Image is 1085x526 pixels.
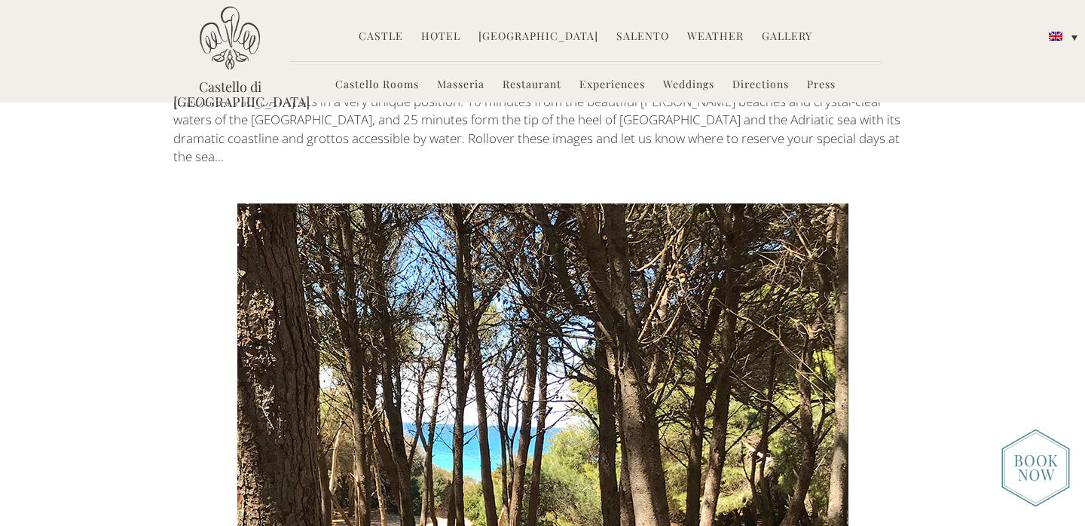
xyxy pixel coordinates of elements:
p: [GEOGRAPHIC_DATA] sits in a very unique position: 10 minutes from the beautiful [PERSON_NAME] bea... [173,93,912,166]
a: Salento [616,29,669,46]
a: Castello Rooms [335,77,419,94]
a: Hotel [421,29,460,46]
a: Masseria [437,77,484,94]
img: English [1049,32,1062,41]
a: Gallery [762,29,812,46]
img: new-booknow.png [1001,429,1070,507]
a: Weather [687,29,744,46]
a: Press [807,77,836,94]
a: Restaurant [503,77,561,94]
a: Weddings [663,77,714,94]
a: Castle [359,29,403,46]
a: Experiences [579,77,645,94]
a: [GEOGRAPHIC_DATA] [478,29,598,46]
img: Castello di Ugento [200,6,260,70]
a: Castello di [GEOGRAPHIC_DATA] [173,79,286,109]
a: Directions [732,77,789,94]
